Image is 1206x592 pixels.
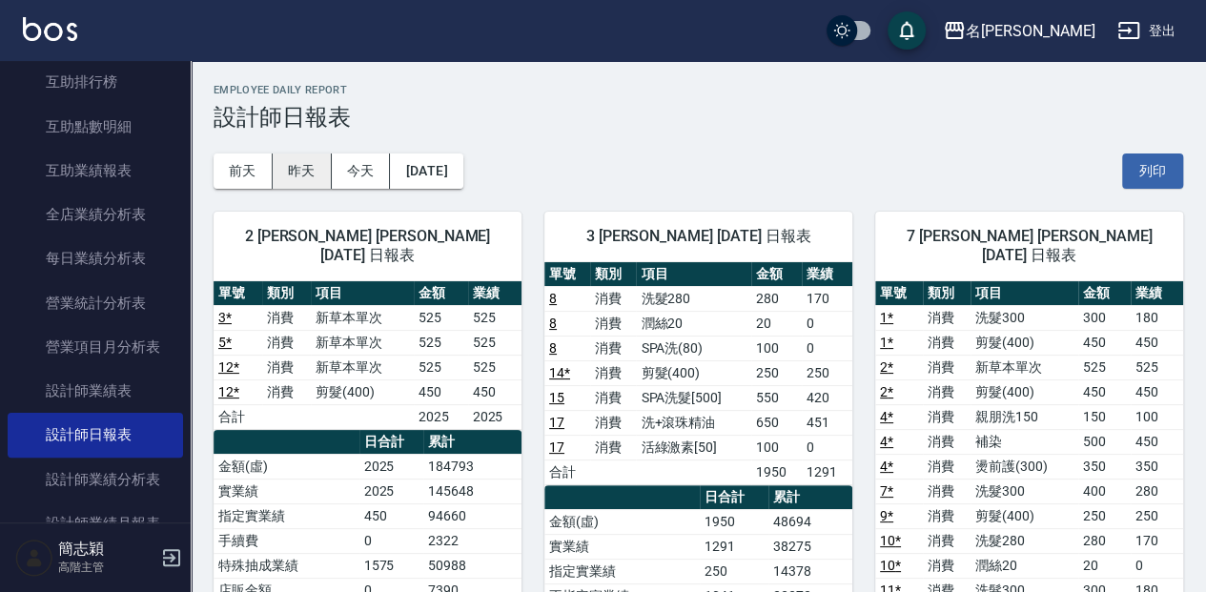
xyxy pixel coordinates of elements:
td: 實業績 [544,534,700,559]
td: 消費 [923,429,971,454]
td: 145648 [423,479,521,503]
td: 剪髮(400) [636,360,750,385]
td: 525 [468,330,521,355]
th: 累計 [768,485,852,510]
td: 實業績 [214,479,359,503]
td: 280 [1131,479,1183,503]
th: 金額 [751,262,802,287]
th: 類別 [923,281,971,306]
td: 消費 [590,311,636,336]
td: 2025 [414,404,467,429]
td: 170 [802,286,852,311]
th: 業績 [1131,281,1183,306]
td: 0 [802,336,852,360]
td: 250 [802,360,852,385]
td: 消費 [262,355,311,379]
td: 450 [1131,429,1183,454]
td: 150 [1078,404,1131,429]
td: 500 [1078,429,1131,454]
td: 250 [1078,503,1131,528]
td: 450 [1131,330,1183,355]
td: 消費 [923,503,971,528]
td: 1575 [359,553,423,578]
td: 新草本單次 [311,305,414,330]
td: 金額(虛) [214,454,359,479]
th: 項目 [971,281,1078,306]
td: 洗+滾珠精油 [636,410,750,435]
td: 250 [1131,503,1183,528]
td: 剪髮(400) [311,379,414,404]
td: 2322 [423,528,521,553]
a: 設計師業績分析表 [8,458,183,501]
td: 2025 [468,404,521,429]
a: 8 [549,316,557,331]
td: 0 [802,311,852,336]
td: 250 [751,360,802,385]
td: 50988 [423,553,521,578]
td: 525 [468,355,521,379]
td: 525 [1131,355,1183,379]
td: 消費 [923,355,971,379]
a: 互助排行榜 [8,60,183,104]
td: 消費 [590,286,636,311]
img: Person [15,539,53,577]
td: 消費 [590,385,636,410]
td: 1950 [700,509,768,534]
td: 指定實業績 [214,503,359,528]
td: 剪髮(400) [971,503,1078,528]
td: 消費 [923,553,971,578]
td: 消費 [590,435,636,459]
span: 3 [PERSON_NAME] [DATE] 日報表 [567,227,829,246]
th: 業績 [802,262,852,287]
td: 手續費 [214,528,359,553]
td: 280 [1078,528,1131,553]
td: 消費 [923,454,971,479]
td: 消費 [262,379,311,404]
td: 300 [1078,305,1131,330]
td: 350 [1078,454,1131,479]
button: [DATE] [390,153,462,189]
td: 消費 [923,404,971,429]
td: 洗髮300 [971,305,1078,330]
td: 燙前護(300) [971,454,1078,479]
td: 消費 [923,479,971,503]
td: 0 [802,435,852,459]
button: 列印 [1122,153,1183,189]
td: 525 [414,305,467,330]
a: 8 [549,291,557,306]
td: 650 [751,410,802,435]
td: 2025 [359,454,423,479]
td: 450 [414,379,467,404]
a: 營業項目月分析表 [8,325,183,369]
button: save [888,11,926,50]
a: 設計師日報表 [8,413,183,457]
td: 消費 [262,330,311,355]
a: 設計師業績表 [8,369,183,413]
td: 剪髮(400) [971,379,1078,404]
a: 營業統計分析表 [8,281,183,325]
button: 今天 [332,153,391,189]
td: 20 [751,311,802,336]
td: 94660 [423,503,521,528]
th: 累計 [423,430,521,455]
td: 活綠激素[50] [636,435,750,459]
th: 單號 [875,281,923,306]
td: 消費 [923,379,971,404]
a: 每日業績分析表 [8,236,183,280]
td: 38275 [768,534,852,559]
td: SPA洗髮[500] [636,385,750,410]
td: 170 [1131,528,1183,553]
td: 450 [468,379,521,404]
a: 17 [549,415,564,430]
td: 合計 [214,404,262,429]
td: 550 [751,385,802,410]
td: 0 [1131,553,1183,578]
h5: 簡志穎 [58,540,155,559]
span: 7 [PERSON_NAME] [PERSON_NAME][DATE] 日報表 [898,227,1160,265]
th: 日合計 [700,485,768,510]
a: 互助點數明細 [8,105,183,149]
td: 100 [751,336,802,360]
td: 1291 [700,534,768,559]
span: 2 [PERSON_NAME] [PERSON_NAME][DATE] 日報表 [236,227,499,265]
td: 新草本單次 [971,355,1078,379]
